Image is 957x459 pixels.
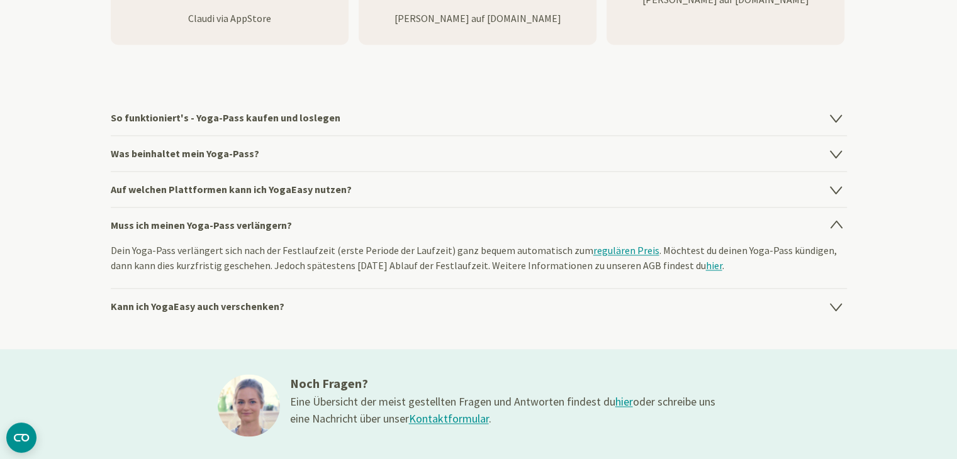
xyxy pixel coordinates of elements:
[290,393,718,427] div: Eine Übersicht der meist gestellten Fragen und Antworten findest du oder schreibe uns eine Nachri...
[615,394,633,409] a: hier
[111,100,847,135] h4: So funktioniert's - Yoga-Pass kaufen und loslegen
[111,207,847,243] h4: Muss ich meinen Yoga-Pass verlängern?
[218,374,280,436] img: ines@1x.jpg
[111,135,847,171] h4: Was beinhaltet mein Yoga-Pass?
[111,171,847,207] h4: Auf welchen Plattformen kann ich YogaEasy nutzen?
[6,423,36,453] button: CMP-Widget öffnen
[290,374,718,393] h3: Noch Fragen?
[111,243,847,288] div: Dein Yoga-Pass verlängert sich nach der Festlaufzeit (erste Periode der Laufzeit) ganz bequem aut...
[111,288,847,324] h4: Kann ich YogaEasy auch verschenken?
[111,11,349,26] p: Claudi via AppStore
[593,244,659,257] a: regulären Preis
[706,259,722,272] a: hier
[409,411,489,426] a: Kontaktformular
[359,11,596,26] p: [PERSON_NAME] auf [DOMAIN_NAME]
